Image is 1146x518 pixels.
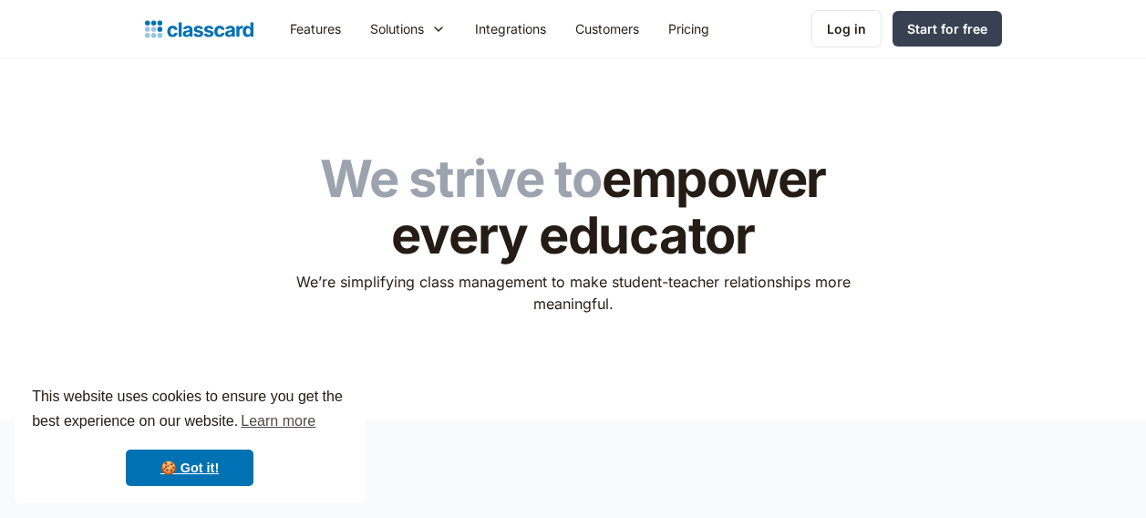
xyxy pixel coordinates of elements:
[275,8,356,49] a: Features
[356,8,460,49] div: Solutions
[561,8,654,49] a: Customers
[126,450,253,486] a: dismiss cookie message
[370,19,424,38] div: Solutions
[32,386,347,435] span: This website uses cookies to ensure you get the best experience on our website.
[893,11,1002,47] a: Start for free
[284,151,862,264] h1: empower every educator
[811,10,882,47] a: Log in
[238,408,318,435] a: learn more about cookies
[320,148,602,210] span: We strive to
[827,19,866,38] div: Log in
[907,19,987,38] div: Start for free
[145,16,253,42] a: home
[460,8,561,49] a: Integrations
[15,368,365,503] div: cookieconsent
[654,8,724,49] a: Pricing
[284,271,862,315] p: We’re simplifying class management to make student-teacher relationships more meaningful.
